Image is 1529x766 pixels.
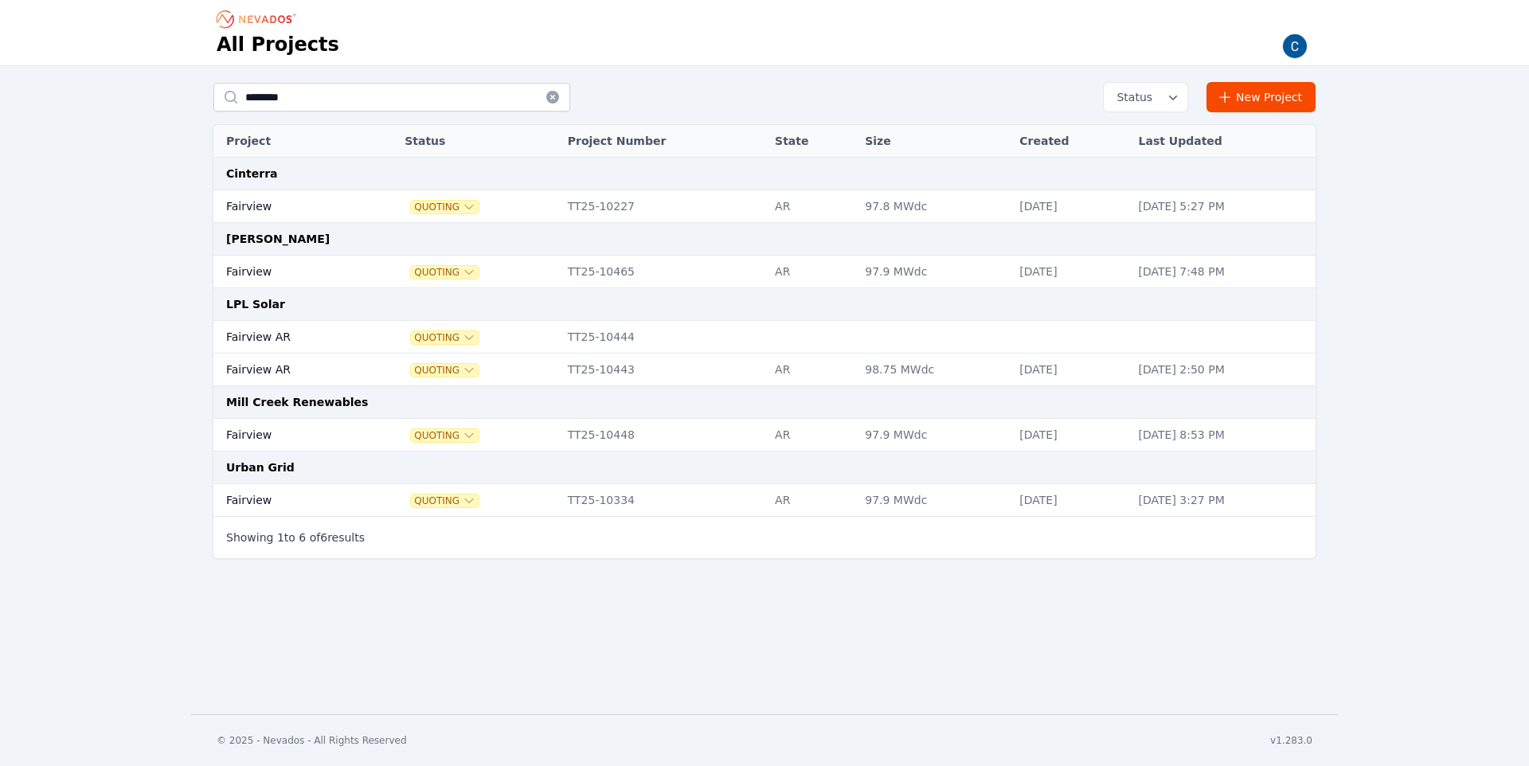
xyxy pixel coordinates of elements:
[857,419,1011,451] td: 97.9 MWdc
[411,331,479,344] button: Quoting
[213,386,1316,419] td: Mill Creek Renewables
[217,6,301,32] nav: Breadcrumb
[560,484,767,517] td: TT25-10334
[857,256,1011,288] td: 97.9 MWdc
[560,125,767,158] th: Project Number
[411,429,479,442] button: Quoting
[560,354,767,386] td: TT25-10443
[213,354,1316,386] tr: Fairview ARQuotingTT25-10443AR98.75 MWdc[DATE][DATE] 2:50 PM
[1011,256,1130,288] td: [DATE]
[213,125,368,158] th: Project
[213,158,1316,190] td: Cinterra
[213,451,1316,484] td: Urban Grid
[226,530,365,545] p: Showing to of results
[767,354,857,386] td: AR
[213,256,368,288] td: Fairview
[767,484,857,517] td: AR
[767,190,857,223] td: AR
[1131,256,1316,288] td: [DATE] 7:48 PM
[213,321,368,354] td: Fairview AR
[857,484,1011,517] td: 97.9 MWdc
[1011,190,1130,223] td: [DATE]
[213,190,368,223] td: Fairview
[213,223,1316,256] td: [PERSON_NAME]
[411,266,479,279] button: Quoting
[857,125,1011,158] th: Size
[1131,190,1316,223] td: [DATE] 5:27 PM
[1206,82,1316,112] a: New Project
[767,256,857,288] td: AR
[213,484,1316,517] tr: FairviewQuotingTT25-10334AR97.9 MWdc[DATE][DATE] 3:27 PM
[213,419,368,451] td: Fairview
[767,419,857,451] td: AR
[560,419,767,451] td: TT25-10448
[1131,419,1316,451] td: [DATE] 8:53 PM
[767,125,857,158] th: State
[1110,89,1152,105] span: Status
[560,321,767,354] td: TT25-10444
[213,288,1316,321] td: LPL Solar
[217,32,339,57] h1: All Projects
[1131,484,1316,517] td: [DATE] 3:27 PM
[213,419,1316,451] tr: FairviewQuotingTT25-10448AR97.9 MWdc[DATE][DATE] 8:53 PM
[1104,83,1187,111] button: Status
[857,354,1011,386] td: 98.75 MWdc
[411,364,479,377] button: Quoting
[1011,419,1130,451] td: [DATE]
[1011,125,1130,158] th: Created
[560,190,767,223] td: TT25-10227
[217,734,407,747] div: © 2025 - Nevados - All Rights Reserved
[320,531,327,544] span: 6
[1131,125,1316,158] th: Last Updated
[1011,354,1130,386] td: [DATE]
[1270,734,1312,747] div: v1.283.0
[213,256,1316,288] tr: FairviewQuotingTT25-10465AR97.9 MWdc[DATE][DATE] 7:48 PM
[299,531,306,544] span: 6
[411,201,479,213] button: Quoting
[397,125,560,158] th: Status
[1131,354,1316,386] td: [DATE] 2:50 PM
[560,256,767,288] td: TT25-10465
[1011,484,1130,517] td: [DATE]
[213,321,1316,354] tr: Fairview ARQuotingTT25-10444
[277,531,284,544] span: 1
[213,190,1316,223] tr: FairviewQuotingTT25-10227AR97.8 MWdc[DATE][DATE] 5:27 PM
[411,494,479,507] button: Quoting
[857,190,1011,223] td: 97.8 MWdc
[213,484,368,517] td: Fairview
[1282,33,1308,59] img: Carmen Brooks
[213,354,368,386] td: Fairview AR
